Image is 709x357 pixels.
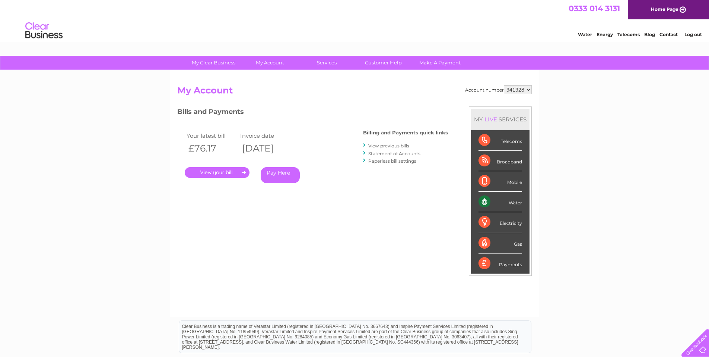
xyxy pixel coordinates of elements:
[238,141,292,156] th: [DATE]
[368,158,416,164] a: Paperless bill settings
[569,4,620,13] a: 0333 014 3131
[483,116,499,123] div: LIVE
[177,106,448,119] h3: Bills and Payments
[684,32,702,37] a: Log out
[353,56,414,70] a: Customer Help
[363,130,448,136] h4: Billing and Payments quick links
[239,56,301,70] a: My Account
[479,233,522,254] div: Gas
[238,131,292,141] td: Invoice date
[409,56,471,70] a: Make A Payment
[261,167,300,183] a: Pay Here
[368,143,409,149] a: View previous bills
[185,141,238,156] th: £76.17
[479,171,522,192] div: Mobile
[578,32,592,37] a: Water
[25,19,63,42] img: logo.png
[617,32,640,37] a: Telecoms
[179,4,531,36] div: Clear Business is a trading name of Verastar Limited (registered in [GEOGRAPHIC_DATA] No. 3667643...
[479,254,522,274] div: Payments
[465,85,532,94] div: Account number
[183,56,244,70] a: My Clear Business
[644,32,655,37] a: Blog
[296,56,357,70] a: Services
[368,151,420,156] a: Statement of Accounts
[471,109,530,130] div: MY SERVICES
[597,32,613,37] a: Energy
[185,167,249,178] a: .
[479,212,522,233] div: Electricity
[177,85,532,99] h2: My Account
[479,192,522,212] div: Water
[185,131,238,141] td: Your latest bill
[479,130,522,151] div: Telecoms
[659,32,678,37] a: Contact
[479,151,522,171] div: Broadband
